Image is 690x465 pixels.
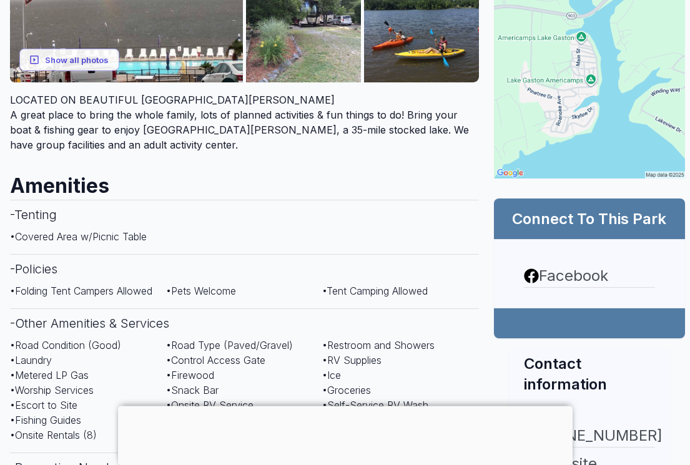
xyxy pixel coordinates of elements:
span: • Restroom and Showers [322,339,435,351]
h2: Contact information [524,353,655,394]
span: • Onsite RV Service [166,399,254,411]
span: • Covered Area w/Picnic Table [10,230,147,243]
span: • Worship Services [10,384,94,396]
iframe: Advertisement [118,406,573,462]
span: • Folding Tent Campers Allowed [10,285,152,297]
span: • Laundry [10,354,52,366]
h3: - Other Amenities & Services [10,308,479,338]
h2: Amenities [10,162,479,200]
span: LOCATED ON BEAUTIFUL [GEOGRAPHIC_DATA][PERSON_NAME] [10,94,335,106]
span: • Firewood [166,369,214,381]
span: • RV Supplies [322,354,382,366]
span: • Metered LP Gas [10,369,89,381]
div: A great place to bring the whole family, lots of planned activities & fun things to do! Bring you... [10,92,479,152]
span: • Pets Welcome [166,285,236,297]
a: Facebook [524,265,655,287]
span: • Road Type (Paved/Gravel) [166,339,293,351]
a: [PHONE_NUMBER] [524,409,655,447]
span: • Groceries [322,384,371,396]
span: • Road Condition (Good) [10,339,121,351]
h3: - Tenting [10,200,479,229]
span: • Snack Bar [166,384,219,396]
button: Show all photos [19,48,119,71]
span: • Control Access Gate [166,354,265,366]
h3: - Policies [10,254,479,283]
span: • Escort to Site [10,399,77,411]
h2: Connect To This Park [509,208,670,229]
span: • Self-Service RV Wash [322,399,428,411]
span: • Tent Camping Allowed [322,285,428,297]
span: • Onsite Rentals (8) [10,429,97,441]
span: • Fishing Guides [10,414,81,426]
span: • Ice [322,369,341,381]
